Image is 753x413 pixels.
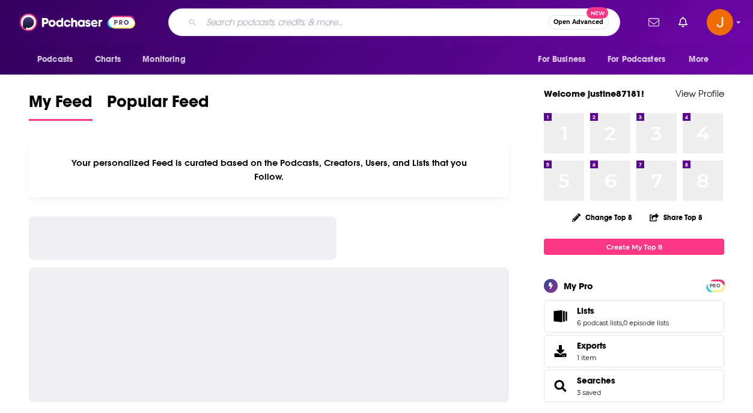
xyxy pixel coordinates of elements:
a: 3 saved [577,388,601,397]
span: 1 item [577,353,606,362]
button: open menu [134,48,201,71]
div: Search podcasts, credits, & more... [168,8,620,36]
span: Exports [548,343,572,359]
a: View Profile [675,88,724,99]
a: My Feed [29,91,93,121]
span: New [587,7,608,19]
a: Show notifications dropdown [674,12,692,32]
button: open menu [529,48,600,71]
span: Podcasts [37,51,73,68]
span: More [689,51,709,68]
span: Lists [544,300,724,332]
a: Lists [577,305,669,316]
a: 6 podcast lists [577,319,622,327]
a: Show notifications dropdown [644,12,664,32]
span: Monitoring [142,51,185,68]
span: Charts [95,51,121,68]
input: Search podcasts, credits, & more... [201,13,548,32]
span: Searches [544,370,724,402]
img: Podchaser - Follow, Share and Rate Podcasts [20,11,135,34]
div: My Pro [564,280,593,292]
img: User Profile [707,9,733,35]
button: open menu [29,48,88,71]
button: open menu [680,48,724,71]
a: Exports [544,335,724,367]
span: For Podcasters [608,51,665,68]
span: Logged in as justine87181 [707,9,733,35]
button: Share Top 8 [649,206,703,229]
a: PRO [708,281,722,290]
span: My Feed [29,91,93,119]
a: Popular Feed [107,91,209,121]
div: Your personalized Feed is curated based on the Podcasts, Creators, Users, and Lists that you Follow. [29,142,509,197]
span: , [622,319,623,327]
span: Open Advanced [553,19,603,25]
button: Open AdvancedNew [548,15,609,29]
span: For Business [538,51,585,68]
a: Welcome justine87181! [544,88,644,99]
span: Exports [577,340,606,351]
button: open menu [600,48,683,71]
a: Lists [548,308,572,325]
a: Searches [577,375,615,386]
span: Popular Feed [107,91,209,119]
button: Change Top 8 [565,210,639,225]
span: Lists [577,305,594,316]
a: 0 episode lists [623,319,669,327]
a: Create My Top 8 [544,239,724,255]
button: Show profile menu [707,9,733,35]
a: Charts [87,48,128,71]
a: Searches [548,378,572,394]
